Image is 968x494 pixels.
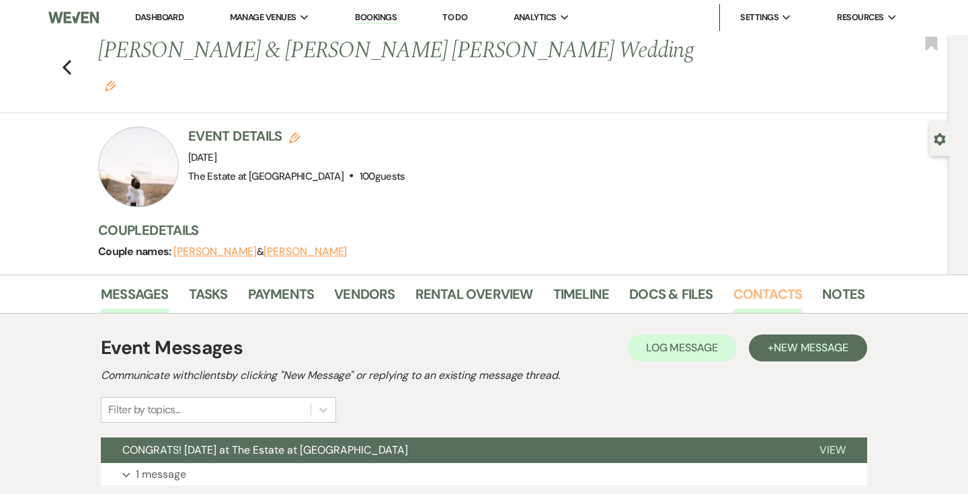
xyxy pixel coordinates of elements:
h2: Communicate with clients by clicking "New Message" or replying to an existing message thread. [101,367,867,384]
h1: Event Messages [101,334,243,362]
p: 1 message [136,466,186,483]
button: 1 message [101,463,867,486]
div: Filter by topics... [108,402,180,418]
span: [DATE] [188,151,216,164]
a: Bookings [355,11,397,24]
button: Edit [105,79,116,92]
button: CONGRATS! [DATE] at The Estate at [GEOGRAPHIC_DATA] [101,437,798,463]
a: Dashboard [135,11,184,23]
h3: Couple Details [98,221,851,240]
span: Log Message [646,341,718,355]
span: Resources [837,11,883,24]
span: New Message [774,341,848,355]
span: Couple names: [98,244,173,258]
a: To Do [442,11,467,23]
a: Vendors [334,283,395,313]
button: [PERSON_NAME] [173,246,257,257]
a: Payments [248,283,315,313]
button: View [798,437,867,463]
h1: [PERSON_NAME] & [PERSON_NAME] [PERSON_NAME] Wedding [98,35,700,99]
a: Messages [101,283,169,313]
h3: Event Details [188,127,405,145]
button: Log Message [627,334,737,361]
span: View [819,443,846,457]
span: CONGRATS! [DATE] at The Estate at [GEOGRAPHIC_DATA] [122,443,408,457]
span: Settings [740,11,778,24]
a: Notes [822,283,864,313]
a: Tasks [189,283,228,313]
button: [PERSON_NAME] [264,246,347,257]
a: Contacts [733,283,803,313]
button: +New Message [749,334,867,361]
span: Manage Venues [230,11,296,24]
button: Open lead details [934,132,946,145]
span: 100 guests [360,170,405,183]
span: The Estate at [GEOGRAPHIC_DATA] [188,170,344,183]
a: Docs & Files [629,283,713,313]
span: Analytics [514,11,557,24]
span: & [173,245,347,258]
a: Timeline [553,283,610,313]
img: Weven Logo [48,3,99,32]
a: Rental Overview [415,283,533,313]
